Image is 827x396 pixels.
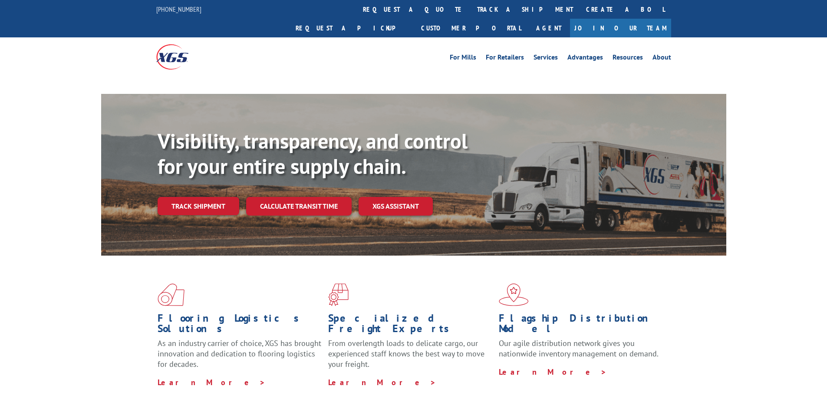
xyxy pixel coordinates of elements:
[499,313,663,338] h1: Flagship Distribution Model
[158,197,239,215] a: Track shipment
[328,377,436,387] a: Learn More >
[158,313,322,338] h1: Flooring Logistics Solutions
[156,5,201,13] a: [PHONE_NUMBER]
[158,338,321,369] span: As an industry carrier of choice, XGS has brought innovation and dedication to flooring logistics...
[158,377,266,387] a: Learn More >
[486,54,524,63] a: For Retailers
[499,367,607,377] a: Learn More >
[499,283,529,306] img: xgs-icon-flagship-distribution-model-red
[328,338,492,377] p: From overlength loads to delicate cargo, our experienced staff knows the best way to move your fr...
[289,19,415,37] a: Request a pickup
[158,283,185,306] img: xgs-icon-total-supply-chain-intelligence-red
[450,54,476,63] a: For Mills
[534,54,558,63] a: Services
[527,19,570,37] a: Agent
[415,19,527,37] a: Customer Portal
[652,54,671,63] a: About
[246,197,352,216] a: Calculate transit time
[570,19,671,37] a: Join Our Team
[567,54,603,63] a: Advantages
[158,127,468,180] b: Visibility, transparency, and control for your entire supply chain.
[328,283,349,306] img: xgs-icon-focused-on-flooring-red
[328,313,492,338] h1: Specialized Freight Experts
[499,338,659,359] span: Our agile distribution network gives you nationwide inventory management on demand.
[613,54,643,63] a: Resources
[359,197,433,216] a: XGS ASSISTANT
